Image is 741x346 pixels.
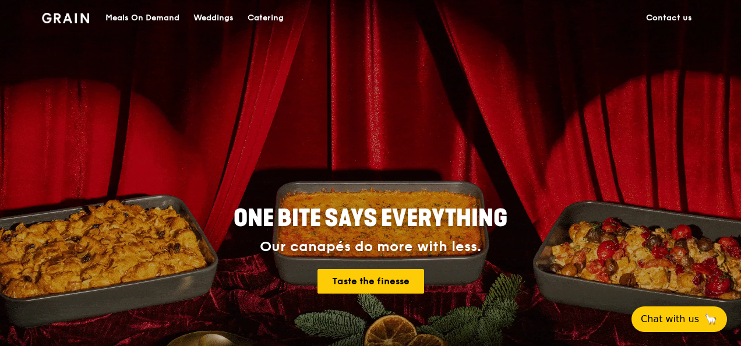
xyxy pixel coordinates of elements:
div: Weddings [193,1,234,36]
button: Chat with us🦙 [631,306,727,332]
div: Our canapés do more with less. [161,239,580,255]
div: Catering [248,1,284,36]
a: Taste the finesse [317,269,424,294]
div: Meals On Demand [105,1,179,36]
span: Chat with us [641,312,699,326]
a: Catering [241,1,291,36]
a: Weddings [186,1,241,36]
img: Grain [42,13,89,23]
span: ONE BITE SAYS EVERYTHING [234,204,507,232]
span: 🦙 [704,312,718,326]
a: Contact us [639,1,699,36]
